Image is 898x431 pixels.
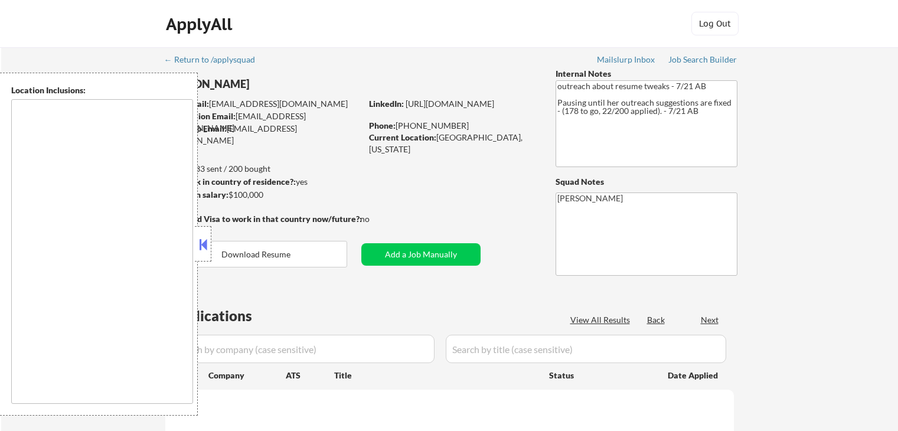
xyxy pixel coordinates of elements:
div: Back [647,314,666,326]
div: Location Inclusions: [11,84,193,96]
strong: LinkedIn: [369,99,404,109]
input: Search by title (case sensitive) [446,335,726,363]
div: Mailslurp Inbox [597,55,656,64]
div: [PERSON_NAME] [165,77,408,92]
div: Job Search Builder [668,55,737,64]
div: Internal Notes [556,68,737,80]
div: $100,000 [165,189,361,201]
div: yes [165,176,358,188]
button: Add a Job Manually [361,243,481,266]
div: [EMAIL_ADDRESS][DOMAIN_NAME] [166,98,361,110]
div: [GEOGRAPHIC_DATA], [US_STATE] [369,132,536,155]
div: [EMAIL_ADDRESS][DOMAIN_NAME] [166,110,361,133]
div: no [360,213,394,225]
div: Status [549,364,651,386]
button: Download Resume [165,241,347,267]
a: ← Return to /applysquad [164,55,266,67]
a: [URL][DOMAIN_NAME] [406,99,494,109]
button: Log Out [691,12,739,35]
div: Next [701,314,720,326]
strong: Current Location: [369,132,436,142]
div: ← Return to /applysquad [164,55,266,64]
strong: Can work in country of residence?: [165,177,296,187]
div: View All Results [570,314,634,326]
input: Search by company (case sensitive) [169,335,435,363]
strong: Will need Visa to work in that country now/future?: [165,214,362,224]
div: Date Applied [668,370,720,381]
div: ApplyAll [166,14,236,34]
div: Title [334,370,538,381]
div: [EMAIL_ADDRESS][DOMAIN_NAME] [165,123,361,146]
div: Applications [169,309,286,323]
div: Company [208,370,286,381]
div: 33 sent / 200 bought [165,163,361,175]
a: Mailslurp Inbox [597,55,656,67]
a: Job Search Builder [668,55,737,67]
strong: Phone: [369,120,396,130]
div: Squad Notes [556,176,737,188]
div: ATS [286,370,334,381]
div: [PHONE_NUMBER] [369,120,536,132]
